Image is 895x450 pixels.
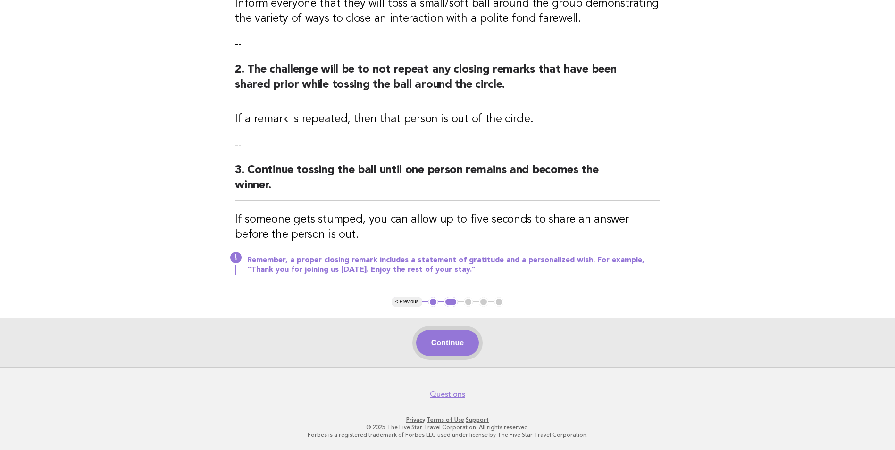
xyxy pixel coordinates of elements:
[406,417,425,423] a: Privacy
[247,256,660,275] p: Remember, a proper closing remark includes a statement of gratitude and a personalized wish. For ...
[235,38,660,51] p: --
[427,417,464,423] a: Terms of Use
[430,390,465,399] a: Questions
[235,138,660,151] p: --
[235,163,660,201] h2: 3. Continue tossing the ball until one person remains and becomes the winner.
[159,424,736,431] p: © 2025 The Five Star Travel Corporation. All rights reserved.
[444,297,458,307] button: 2
[392,297,422,307] button: < Previous
[235,212,660,242] h3: If someone gets stumped, you can allow up to five seconds to share an answer before the person is...
[159,416,736,424] p: · ·
[159,431,736,439] p: Forbes is a registered trademark of Forbes LLC used under license by The Five Star Travel Corpora...
[235,112,660,127] h3: If a remark is repeated, then that person is out of the circle.
[416,330,479,356] button: Continue
[466,417,489,423] a: Support
[428,297,438,307] button: 1
[235,62,660,100] h2: 2. The challenge will be to not repeat any closing remarks that have been shared prior while toss...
